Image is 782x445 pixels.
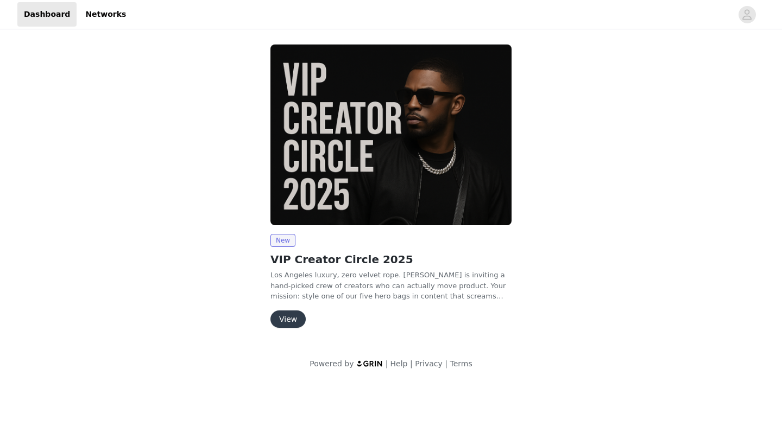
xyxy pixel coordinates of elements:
img: Tote&Carry [270,44,512,225]
a: Privacy [415,359,443,368]
a: Help [390,359,408,368]
span: Powered by [310,359,354,368]
a: View [270,315,306,323]
h2: VIP Creator Circle 2025 [270,251,512,268]
div: avatar [742,6,752,23]
span: | [410,359,413,368]
img: logo [356,360,383,367]
a: Terms [450,359,472,368]
span: | [445,359,447,368]
span: | [386,359,388,368]
a: Dashboard [17,2,77,27]
p: Los Angeles luxury, zero velvet rope. [PERSON_NAME] is inviting a hand-picked crew of creators wh... [270,270,512,302]
button: View [270,310,306,328]
a: Networks [79,2,133,27]
span: New [270,234,295,247]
